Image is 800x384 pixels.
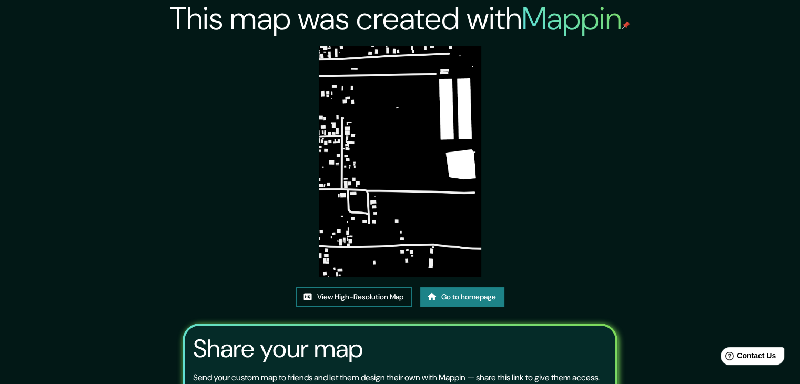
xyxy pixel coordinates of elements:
iframe: Help widget launcher [706,343,788,372]
p: Send your custom map to friends and let them design their own with Mappin — share this link to gi... [193,371,600,384]
img: mappin-pin [622,21,630,29]
img: created-map [319,46,482,277]
a: Go to homepage [420,287,504,307]
h3: Share your map [193,334,363,363]
a: View High-Resolution Map [296,287,412,307]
